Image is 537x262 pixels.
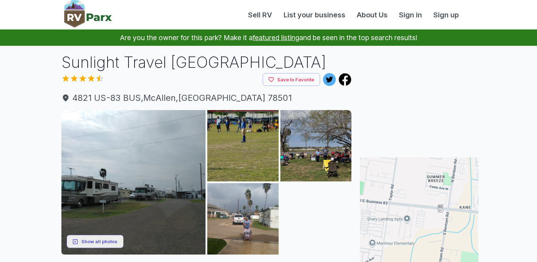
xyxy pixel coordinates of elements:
a: Sell RV [242,10,278,20]
a: 4821 US-83 BUS,McAllen,[GEOGRAPHIC_DATA] 78501 [61,92,352,104]
img: AAcXr8o2bZjM0B2DkPT1vL3wQc4XCP7VdG71U6DKdglg6G1tK98SlAFXWYP1O16Ko2qiShrZnErJmR6m7F4Lq_eLU7-mF37ts... [280,110,352,181]
button: Save to Favorite [263,73,320,86]
button: Show all photos [67,235,124,248]
a: Sign in [393,10,428,20]
a: List your business [278,10,351,20]
h1: Sunlight Travel [GEOGRAPHIC_DATA] [61,51,352,73]
a: Sign up [428,10,465,20]
img: AAcXr8qcR4VWi7HZqiiR5vLVLVyUd12wlw_LU5XL4HvWHNhvc4J5Tc0Otoo_hAli6wji1qR9G4s0JZu8549n6I9mU3dbuCcTr... [207,183,279,255]
img: AAcXr8qvX4x3DEu9ZiuQPdAEXBr7OkVZqjlXkzKozFBspKcXb8kO_Ym6BxtBMtgpTTVUxFdJ3GqSAAuLdHugtce0AlNg9NU0p... [61,110,206,255]
p: Are you the owner for this park? Make it a and be seen in the top search results! [9,29,528,46]
span: 4821 US-83 BUS , McAllen , [GEOGRAPHIC_DATA] 78501 [61,92,352,104]
img: AAcXr8p68I6Ps0X42gAHJ9WmWb7uHxtFzXp8OFPZ5dxbT53YNJ4SyaSaCrfEV_J4I67hCrvNjE11cNbqpc1GjlXHEA7w6w9wy... [280,183,352,255]
iframe: Advertisement [360,51,478,140]
a: featured listing [253,33,299,42]
a: About Us [351,10,393,20]
img: AAcXr8resk6Nw1856gU1o6L7UUrpLI2YQLUFhfyornwv94HHBgzAv1GTQFFa8oGiJ4CHctxy_mwF-T9VYp--3ASClEVQF8dZn... [207,110,279,181]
